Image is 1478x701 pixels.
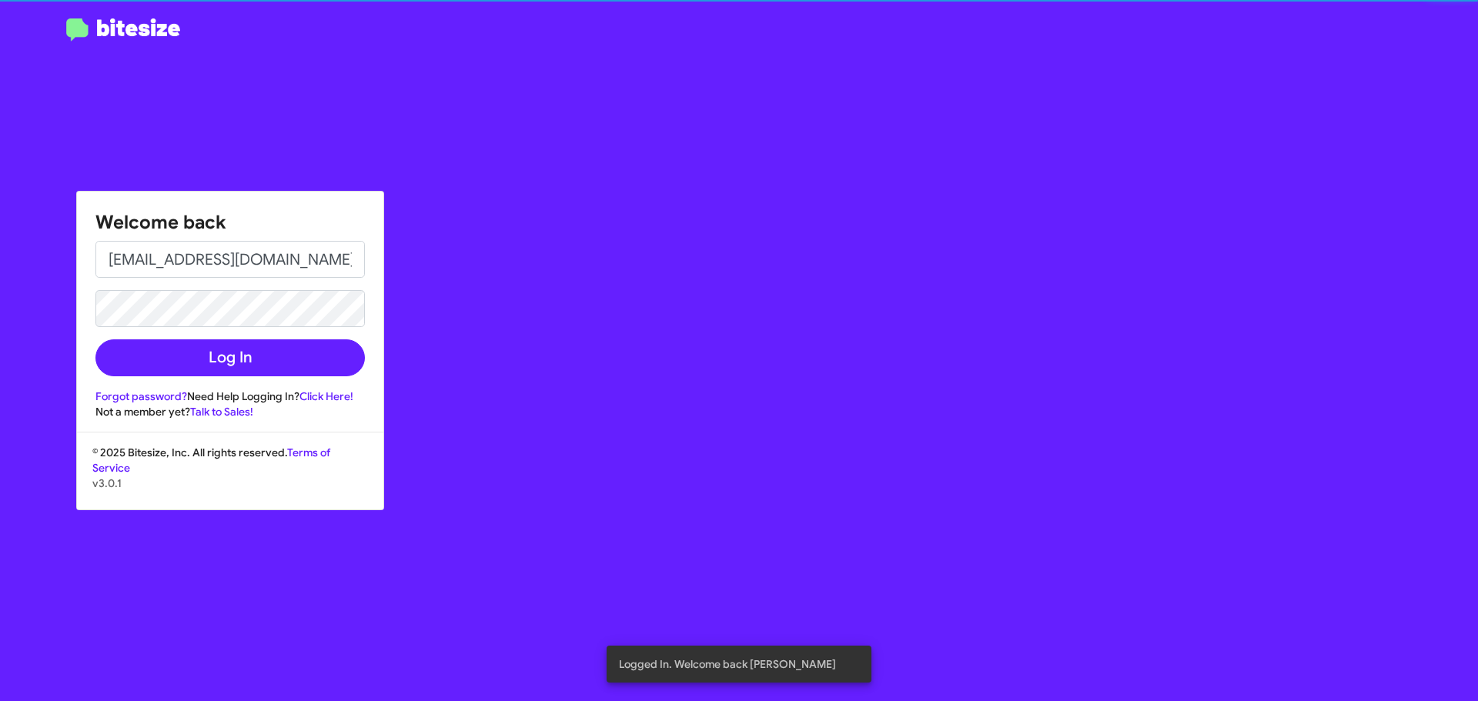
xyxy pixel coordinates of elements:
span: Logged In. Welcome back [PERSON_NAME] [619,656,836,672]
p: v3.0.1 [92,476,368,491]
a: Talk to Sales! [190,405,253,419]
a: Forgot password? [95,389,187,403]
h1: Welcome back [95,210,365,235]
input: Email address [95,241,365,278]
div: © 2025 Bitesize, Inc. All rights reserved. [77,445,383,509]
div: Not a member yet? [95,404,365,419]
div: Need Help Logging In? [95,389,365,404]
a: Click Here! [299,389,353,403]
button: Log In [95,339,365,376]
